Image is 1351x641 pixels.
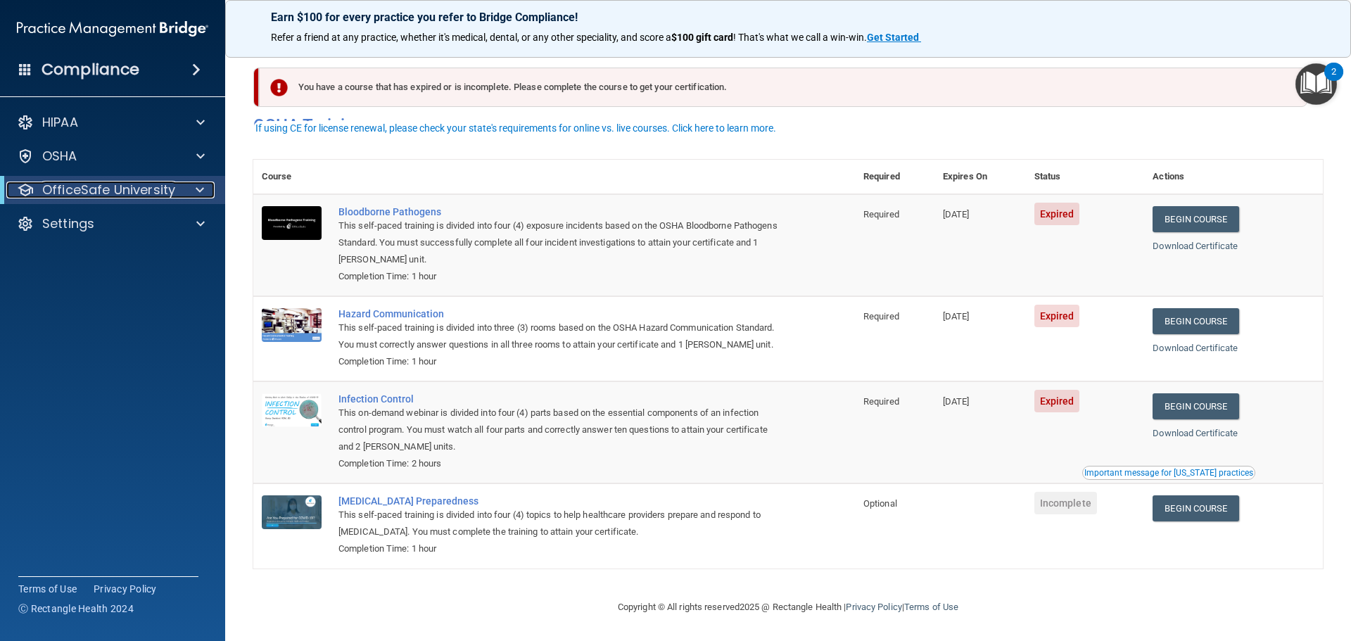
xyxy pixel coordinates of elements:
div: Completion Time: 1 hour [338,268,785,285]
span: Expired [1034,390,1080,412]
a: Begin Course [1153,206,1238,232]
div: Completion Time: 2 hours [338,455,785,472]
h4: OSHA Training [253,115,1323,135]
a: Begin Course [1153,393,1238,419]
a: Terms of Use [18,582,77,596]
strong: $100 gift card [671,32,733,43]
span: ! That's what we call a win-win. [733,32,867,43]
a: HIPAA [17,114,205,131]
a: Privacy Policy [94,582,157,596]
a: Get Started [867,32,921,43]
th: Course [253,160,330,194]
a: Download Certificate [1153,343,1238,353]
span: Refer a friend at any practice, whether it's medical, dental, or any other speciality, and score a [271,32,671,43]
div: If using CE for license renewal, please check your state's requirements for online vs. live cours... [255,123,776,133]
a: Download Certificate [1153,428,1238,438]
th: Status [1026,160,1145,194]
a: Hazard Communication [338,308,785,319]
p: HIPAA [42,114,78,131]
a: Settings [17,215,205,232]
p: Earn $100 for every practice you refer to Bridge Compliance! [271,11,1305,24]
a: Privacy Policy [846,602,901,612]
a: Begin Course [1153,495,1238,521]
span: Expired [1034,305,1080,327]
div: This self-paced training is divided into three (3) rooms based on the OSHA Hazard Communication S... [338,319,785,353]
a: Download Certificate [1153,241,1238,251]
div: You have a course that has expired or is incomplete. Please complete the course to get your certi... [259,68,1307,107]
p: OSHA [42,148,77,165]
div: This self-paced training is divided into four (4) exposure incidents based on the OSHA Bloodborne... [338,217,785,268]
span: [DATE] [943,311,970,322]
th: Required [855,160,934,194]
a: Bloodborne Pathogens [338,206,785,217]
div: Completion Time: 1 hour [338,353,785,370]
strong: Get Started [867,32,919,43]
span: [DATE] [943,396,970,407]
p: OfficeSafe University [42,182,175,198]
h4: Compliance [42,60,139,80]
div: Copyright © All rights reserved 2025 @ Rectangle Health | | [531,585,1045,630]
img: PMB logo [17,15,208,43]
img: exclamation-circle-solid-danger.72ef9ffc.png [270,79,288,96]
div: This self-paced training is divided into four (4) topics to help healthcare providers prepare and... [338,507,785,540]
button: If using CE for license renewal, please check your state's requirements for online vs. live cours... [253,121,778,135]
span: Optional [863,498,897,509]
span: Required [863,396,899,407]
a: OSHA [17,148,205,165]
span: Required [863,311,899,322]
div: Completion Time: 1 hour [338,540,785,557]
div: This on-demand webinar is divided into four (4) parts based on the essential components of an inf... [338,405,785,455]
a: [MEDICAL_DATA] Preparedness [338,495,785,507]
span: [DATE] [943,209,970,220]
button: Open Resource Center, 2 new notifications [1295,63,1337,105]
button: Read this if you are a dental practitioner in the state of CA [1082,466,1255,480]
a: Begin Course [1153,308,1238,334]
th: Expires On [934,160,1026,194]
div: Important message for [US_STATE] practices [1084,469,1253,477]
span: Ⓒ Rectangle Health 2024 [18,602,134,616]
a: Terms of Use [904,602,958,612]
a: Infection Control [338,393,785,405]
span: Expired [1034,203,1080,225]
a: OfficeSafe University [17,182,204,198]
span: Required [863,209,899,220]
th: Actions [1144,160,1323,194]
div: 2 [1331,72,1336,90]
p: Settings [42,215,94,232]
span: Incomplete [1034,492,1097,514]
